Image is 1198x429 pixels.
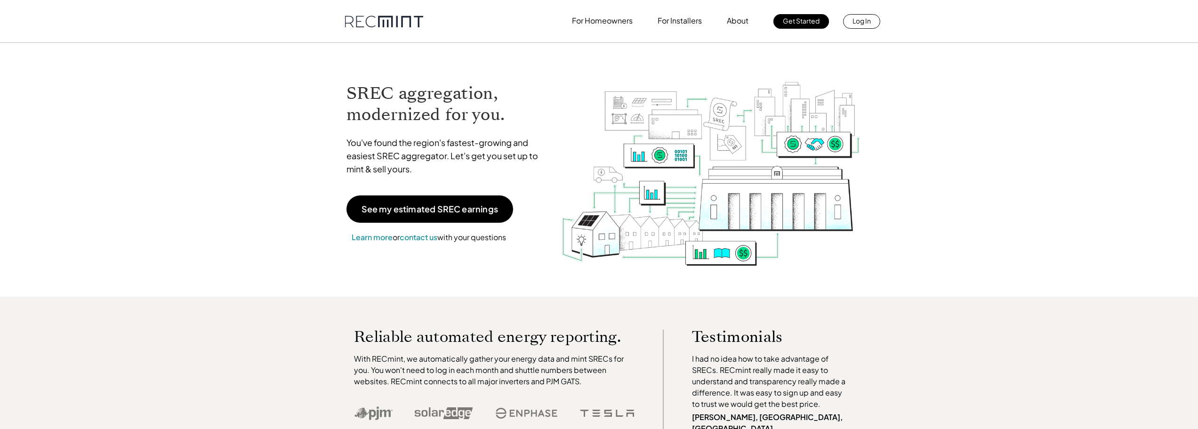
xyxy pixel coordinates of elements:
p: You've found the region's fastest-growing and easiest SREC aggregator. Let's get you set up to mi... [346,136,547,176]
a: Log In [843,14,880,29]
a: See my estimated SREC earnings [346,195,513,223]
h1: SREC aggregation, modernized for you. [346,83,547,125]
p: I had no idea how to take advantage of SRECs. RECmint really made it easy to understand and trans... [692,353,850,410]
img: RECmint value cycle [561,57,861,268]
p: For Homeowners [572,14,633,27]
a: Learn more [352,232,393,242]
p: Get Started [783,14,820,27]
p: For Installers [658,14,702,27]
p: About [727,14,748,27]
a: contact us [400,232,437,242]
a: Get Started [773,14,829,29]
p: Log In [852,14,871,27]
p: Testimonials [692,330,832,344]
p: Reliable automated energy reporting. [354,330,635,344]
p: With RECmint, we automatically gather your energy data and mint SRECs for you. You won't need to ... [354,353,635,387]
p: or with your questions [346,231,511,243]
p: See my estimated SREC earnings [362,205,498,213]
